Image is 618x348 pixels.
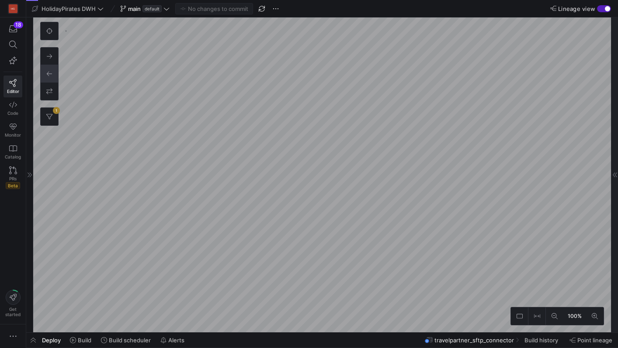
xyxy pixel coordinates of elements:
span: HolidayPirates DWH [42,5,96,12]
span: Build [78,337,91,344]
button: Build history [521,333,564,348]
button: Build scheduler [97,333,155,348]
div: 18 [14,21,23,28]
span: Get started [5,307,21,317]
button: Alerts [156,333,188,348]
span: Catalog [5,154,21,159]
button: 18 [3,21,22,37]
span: Monitor [5,132,21,138]
span: Beta [6,182,20,189]
a: Code [3,97,22,119]
a: PRsBeta [3,163,22,193]
a: Editor [3,76,22,97]
span: Build history [524,337,558,344]
span: Build scheduler [109,337,151,344]
a: Monitor [3,119,22,141]
span: Lineage view [558,5,595,12]
span: main [128,5,141,12]
button: Getstarted [3,286,22,320]
a: Catalog [3,141,22,163]
button: HolidayPirates DWH [30,3,106,14]
span: PRs [9,176,17,181]
span: default [142,5,162,12]
span: Code [7,110,18,116]
span: Editor [7,89,19,94]
button: Point lineage [566,333,616,348]
span: Alerts [168,337,184,344]
span: Point lineage [577,337,612,344]
button: maindefault [118,3,172,14]
a: HG [3,1,22,16]
button: Build [66,333,95,348]
span: travelpartner_sftp_connector [434,337,514,344]
div: HG [9,4,17,13]
span: Deploy [42,337,61,344]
